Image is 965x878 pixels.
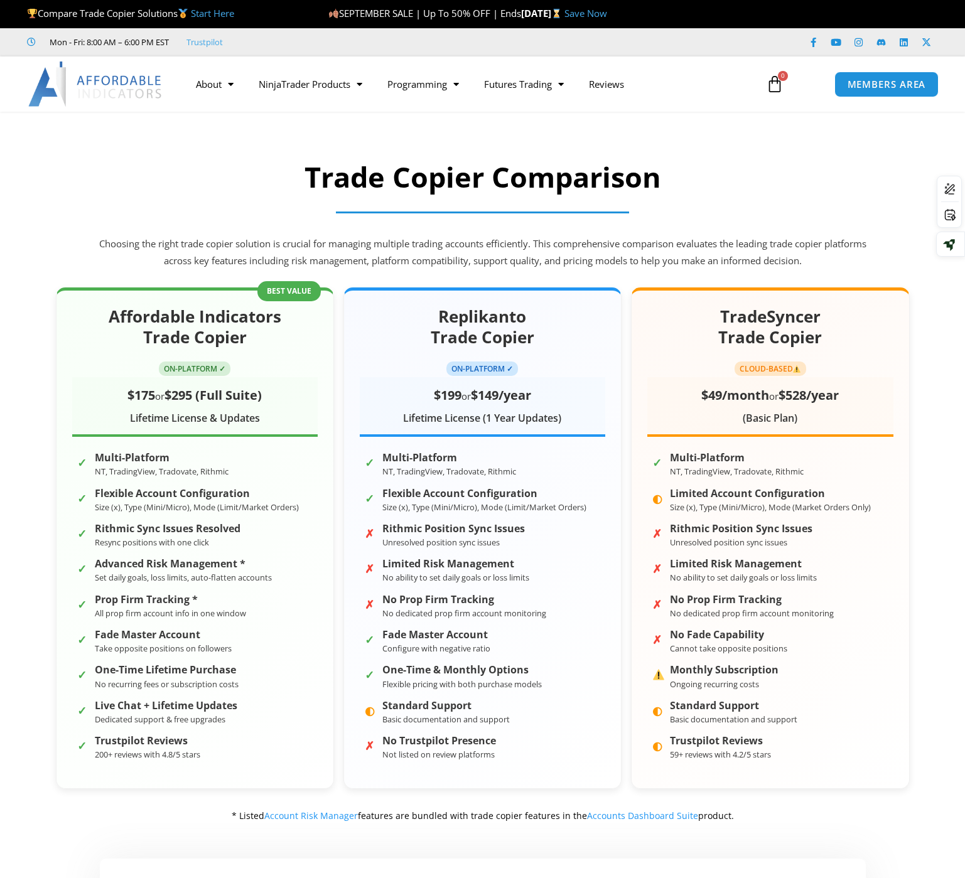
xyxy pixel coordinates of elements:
[382,501,586,513] small: Size (x), Type (Mini/Micro), Mode (Limit/Market Orders)
[778,71,788,81] span: 0
[652,700,664,712] span: ◐
[28,62,163,107] img: LogoAI | Affordable Indicators – NinjaTrader
[95,700,237,712] strong: Live Chat + Lifetime Updates
[360,383,605,407] div: or
[186,35,223,50] a: Trustpilot
[95,501,299,513] small: Size (x), Type (Mini/Micro), Mode (Limit/Market Orders)
[95,594,246,606] strong: Prop Firm Tracking *
[670,700,797,712] strong: Standard Support
[382,749,495,760] small: Not listed on review platforms
[521,7,564,19] strong: [DATE]
[77,559,89,570] span: ✓
[95,452,229,464] strong: Multi-Platform
[328,7,521,19] span: SEPTEMBER SALE | Up To 50% OFF | Ends
[375,70,472,99] a: Programming
[382,452,516,464] strong: Multi-Platform
[670,572,817,583] small: No ability to set daily goals or loss limits
[329,9,338,18] img: 🍂
[191,7,234,19] a: Start Here
[446,361,518,376] span: ON-PLATFORM ✓
[647,409,893,428] div: (Basic Plan)
[652,629,664,641] span: ✗
[670,594,834,606] strong: No Prop Firm Tracking
[382,558,529,570] strong: Limited Risk Management
[382,594,546,606] strong: No Prop Firm Tracking
[652,452,664,464] span: ✓
[471,387,531,404] span: $149/year
[95,678,239,690] small: No recurring fees or subscription costs
[95,466,229,477] small: NT, TradingView, Tradovate, Rithmic
[653,669,664,680] img: ⚠
[670,678,759,690] small: Ongoing recurring costs
[670,466,804,477] small: NT, TradingView, Tradovate, Rithmic
[95,608,246,619] small: All prop firm account info in one window
[95,735,200,747] strong: Trustpilot Reviews
[72,383,318,407] div: or
[670,452,804,464] strong: Multi-Platform
[164,387,262,404] span: $295 (Full Suite)
[77,488,89,500] span: ✓
[72,306,318,349] h2: Affordable Indicators Trade Copier
[46,35,169,50] span: Mon - Fri: 8:00 AM – 6:00 PM EST
[652,488,664,500] span: ◐
[382,572,529,583] small: No ability to set daily goals or loss limits
[77,629,89,641] span: ✓
[382,537,500,548] small: Unresolved position sync issues
[652,523,664,535] span: ✗
[95,558,272,570] strong: Advanced Risk Management *
[95,643,232,654] small: Take opposite positions on followers
[793,365,801,373] img: ⚠
[382,488,586,500] strong: Flexible Account Configuration
[127,387,155,404] span: $175
[647,383,893,407] div: or
[97,159,869,196] h2: Trade Copier Comparison
[72,409,318,428] div: Lifetime License & Updates
[183,70,753,99] nav: Menu
[95,629,232,641] strong: Fade Master Account
[95,488,299,500] strong: Flexible Account Configuration
[652,594,664,606] span: ✗
[747,66,802,102] a: 0
[365,488,376,500] span: ✓
[97,235,869,270] p: Choosing the right trade copier solution is crucial for managing multiple trading accounts effici...
[365,736,376,747] span: ✗
[77,523,89,535] span: ✓
[701,387,769,404] span: $49/month
[365,629,376,641] span: ✓
[264,810,358,822] a: Account Risk Manager
[95,572,272,583] small: Set daily goals, loss limits, auto-flatten accounts
[779,387,839,404] span: $528/year
[382,629,490,641] strong: Fade Master Account
[472,70,576,99] a: Futures Trading
[670,735,771,747] strong: Trustpilot Reviews
[647,306,893,349] h2: TradeSyncer Trade Copier
[670,501,871,513] small: Size (x), Type (Mini/Micro), Mode (Market Orders Only)
[382,643,490,654] small: Configure with negative ratio
[360,306,605,349] h2: Replikanto Trade Copier
[77,736,89,747] span: ✓
[670,643,787,654] small: Cannot take opposite positions
[77,665,89,676] span: ✓
[834,72,939,97] a: MEMBERS AREA
[670,629,787,641] strong: No Fade Capability
[365,452,376,464] span: ✓
[576,70,637,99] a: Reviews
[587,810,698,822] a: Accounts Dashboard Suite
[360,409,605,428] div: Lifetime License (1 Year Updates)
[382,523,525,535] strong: Rithmic Position Sync Issues
[382,700,510,712] strong: Standard Support
[670,523,812,535] strong: Rithmic Position Sync Issues
[95,749,200,760] small: 200+ reviews with 4.8/5 stars
[670,714,797,725] small: Basic documentation and support
[735,361,807,376] span: CLOUD-BASED
[183,70,246,99] a: About
[28,9,37,18] img: 🏆
[848,80,926,89] span: MEMBERS AREA
[56,808,910,824] div: * Listed features are bundled with trade copier features in the product.
[670,558,817,570] strong: Limited Risk Management
[77,700,89,712] span: ✓
[670,537,787,548] small: Unresolved position sync issues
[652,559,664,570] span: ✗
[95,537,209,548] small: Resync positions with one click
[382,608,546,619] small: No dedicated prop firm account monitoring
